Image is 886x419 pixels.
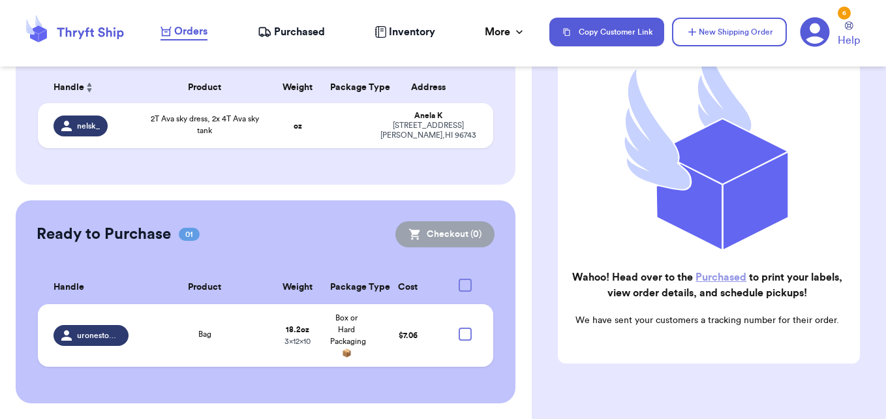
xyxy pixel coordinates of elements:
span: Help [838,33,860,48]
th: Package Type [322,72,371,103]
button: Checkout (0) [395,221,495,247]
span: Bag [198,330,211,338]
span: 2T Ava sky dress, 2x 4T Ava sky tank [151,115,259,134]
strong: oz [294,122,302,130]
th: Package Type [322,271,371,304]
th: Cost [371,271,445,304]
button: Copy Customer Link [549,18,664,46]
th: Product [136,271,273,304]
span: Handle [53,81,84,95]
h2: Wahoo! Head over to the to print your labels, view order details, and schedule pickups! [568,270,847,301]
div: Anela K [379,111,478,121]
div: More [485,24,526,40]
button: Sort ascending [84,80,95,95]
th: Address [371,72,494,103]
span: 3 x 12 x 10 [284,337,311,345]
span: $ 7.06 [399,332,418,339]
div: [STREET_ADDRESS] [PERSON_NAME] , HI 96743 [379,121,478,140]
span: Purchased [274,24,325,40]
span: Orders [174,23,207,39]
span: Handle [53,281,84,294]
span: Inventory [389,24,435,40]
a: Help [838,22,860,48]
strong: 18.2 oz [286,326,309,334]
button: New Shipping Order [672,18,787,46]
h2: Ready to Purchase [37,224,171,245]
th: Weight [273,271,322,304]
a: Purchased [258,24,325,40]
span: Box or Hard Packaging 📦 [330,314,366,357]
a: Orders [160,23,207,40]
span: uronestopshopp [77,330,120,341]
th: Product [136,72,273,103]
a: Purchased [695,272,746,283]
th: Weight [273,72,322,103]
a: 6 [800,17,830,47]
p: We have sent your customers a tracking number for their order. [568,314,847,327]
span: 01 [179,228,200,241]
div: 6 [838,7,851,20]
span: nelsk_ [77,121,100,131]
a: Inventory [374,24,435,40]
